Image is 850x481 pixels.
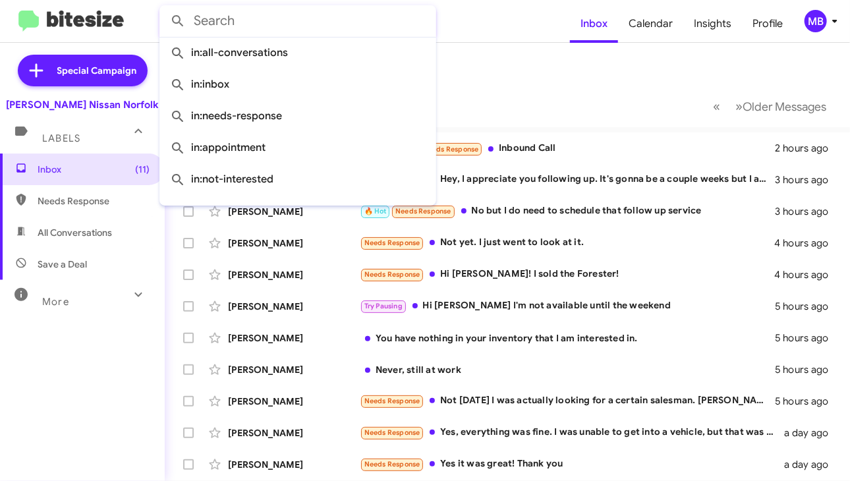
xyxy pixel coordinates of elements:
span: in:all-conversations [170,37,426,69]
div: [PERSON_NAME] [228,331,360,345]
span: (11) [135,163,150,176]
span: Needs Response [364,239,420,247]
div: Yes it was great! Thank you [360,457,784,472]
div: [PERSON_NAME] [228,395,360,408]
input: Search [159,5,436,37]
div: a day ago [784,458,839,471]
button: Previous [705,93,728,120]
div: [PERSON_NAME] Nissan Norfolk [7,98,159,111]
div: [PERSON_NAME] [228,363,360,376]
div: Inbound Call [360,140,776,156]
div: 5 hours ago [776,363,839,376]
span: Needs Response [38,194,150,208]
div: Not [DATE] I was actually looking for a certain salesman. [PERSON_NAME] [360,393,776,409]
a: Profile [742,5,793,43]
span: More [42,296,69,308]
span: Save a Deal [38,258,87,271]
div: No but I do need to schedule that follow up service [360,204,776,219]
span: Needs Response [364,428,420,437]
a: Inbox [570,5,618,43]
span: Try Pausing [364,302,403,310]
span: Needs Response [423,145,479,154]
a: Special Campaign [18,55,148,86]
span: in:not-interested [170,163,426,195]
button: MB [793,10,836,32]
div: 5 hours ago [776,300,839,313]
a: Calendar [618,5,683,43]
div: 4 hours ago [775,268,839,281]
div: Never, still at work [360,363,776,376]
div: [PERSON_NAME] [228,268,360,281]
span: Inbox [38,163,150,176]
div: [PERSON_NAME] [228,205,360,218]
span: All Conversations [38,226,112,239]
nav: Page navigation example [706,93,834,120]
span: Labels [42,132,80,144]
span: in:inbox [170,69,426,100]
div: 3 hours ago [776,205,839,218]
div: 4 hours ago [775,237,839,250]
div: [PERSON_NAME] [228,458,360,471]
div: [PERSON_NAME] [228,237,360,250]
div: 5 hours ago [776,331,839,345]
a: Insights [683,5,742,43]
div: 3 hours ago [776,173,839,186]
div: [PERSON_NAME] [228,426,360,439]
span: in:appointment [170,132,426,163]
span: Needs Response [364,270,420,279]
div: Not yet. I just went to look at it. [360,235,775,250]
span: in:needs-response [170,100,426,132]
div: Hi [PERSON_NAME]! I sold the Forester! [360,267,775,282]
div: a day ago [784,426,839,439]
span: Needs Response [395,207,451,215]
span: Special Campaign [57,64,137,77]
span: » [735,98,743,115]
span: in:sold-verified [170,195,426,227]
span: « [713,98,720,115]
div: 2 hours ago [776,142,839,155]
div: Yes, everything was fine. I was unable to get into a vehicle, but that was because of me not want... [360,425,784,440]
div: Hey, I appreciate you following up. It's gonna be a couple weeks but I am going to try and come a... [360,172,776,187]
span: Needs Response [364,397,420,405]
div: MB [805,10,827,32]
div: 5 hours ago [776,395,839,408]
button: Next [727,93,834,120]
div: You have nothing in your inventory that I am interested in. [360,331,776,345]
div: [PERSON_NAME] [228,300,360,313]
div: Hi [PERSON_NAME] I'm not available until the weekend [360,298,776,314]
span: Older Messages [743,99,826,114]
span: Needs Response [364,460,420,468]
span: 🔥 Hot [364,207,387,215]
